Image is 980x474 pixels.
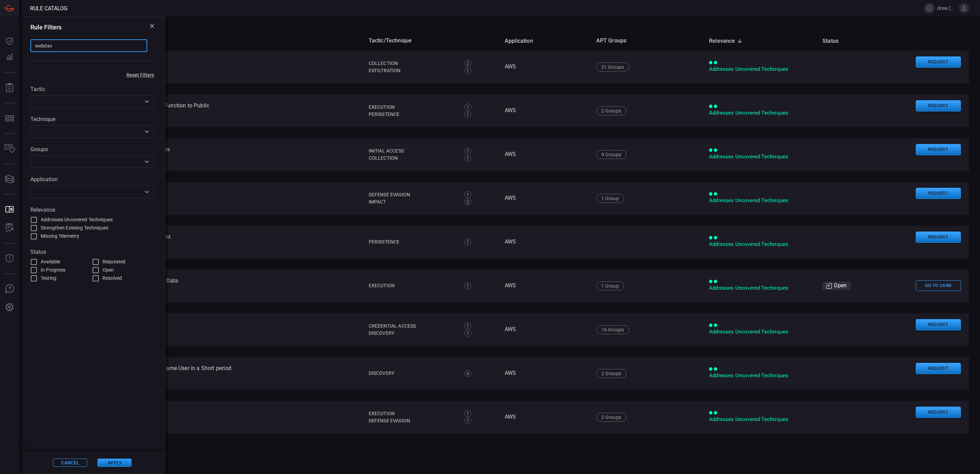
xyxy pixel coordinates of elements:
h3: Rule Filters [30,24,62,31]
div: Collection [369,60,457,67]
div: 1 [464,322,471,329]
div: Execution [369,410,457,417]
label: Application [30,176,154,183]
button: ALERT ANALYSIS [1,220,18,236]
label: Groups [30,146,154,153]
div: Discovery [369,330,457,337]
button: Threat Intelligence [1,250,18,267]
td: AWS - Multiple Enumeration Commands Used by the Same User in a Short period [27,357,363,390]
div: 1 [464,191,471,198]
div: 2 [464,198,471,205]
span: In Progress [41,266,65,274]
div: 1 [464,147,471,154]
td: AWS - ECS Task Definition Querying Credential Endpoint [27,226,363,259]
td: AWS - A File or a Mount Target Created on EFS [27,51,363,83]
button: Cancel [53,459,87,467]
div: 1 [464,330,471,337]
div: Addresses Uncovered Techniques [709,66,812,73]
td: AWS [499,357,591,390]
button: Request [916,363,961,374]
td: AWS [499,51,591,83]
div: 2 Groups [596,413,626,422]
div: 1 [464,417,471,424]
td: AWS - IAM Assume Role Policy Brute Force [27,313,363,346]
div: 1 Group [596,194,624,203]
div: Addresses Uncovered Techniques [709,197,812,204]
div: Execution [369,104,457,111]
button: Inventory [1,141,18,157]
div: Defense Evasion [369,417,457,424]
button: Reports [1,80,18,96]
button: Ask Us A Question [1,281,18,297]
button: MITRE - Detection Posture [1,110,18,127]
div: Open [822,282,851,290]
td: AWS - Concurrent Sessions From Different IP Addresses [27,138,363,171]
td: AWS [499,401,591,434]
td: AWS [499,94,591,127]
button: Go To Card [916,280,961,291]
div: Persistence [369,238,457,246]
button: Rule Catalog [1,201,18,218]
button: Open [142,187,152,197]
div: Discovery [369,370,457,377]
div: 9 Groups [596,150,626,159]
label: Technique [30,116,154,122]
td: AWS [499,313,591,346]
span: Rule Catalog [30,5,68,12]
div: Credential Access [369,322,457,330]
div: Addresses Uncovered Techniques [709,109,812,117]
td: AWS [499,138,591,171]
div: 2 [464,60,471,67]
div: 1 [464,155,471,161]
div: Addresses Uncovered Techniques [709,241,812,248]
button: Request [916,319,961,330]
input: Search for keyword [30,39,147,52]
span: Relevance [709,37,744,45]
div: 1 [464,239,471,246]
button: Cards [1,171,18,187]
div: Impact [369,198,457,206]
div: Addresses Uncovered Techniques [709,416,812,423]
div: 2 Groups [596,369,626,378]
button: Request [916,56,961,68]
span: drew.[PERSON_NAME] [937,5,956,11]
span: Addresses Uncovered Techniques [41,216,113,223]
div: Defense Evasion [369,191,457,198]
div: Initial Access [369,147,457,155]
div: Exfiltration [369,67,457,74]
div: Addresses Uncovered Techniques [709,328,812,335]
div: Execution [369,282,457,289]
button: Dashboard [1,33,18,49]
th: Tactic/Technique [363,31,499,51]
button: Open [142,97,152,106]
div: 6 [464,370,471,377]
td: AWS [499,269,591,302]
div: 16 Groups [596,325,629,334]
td: AWS - An Attempt was Made to Modify AWS Lambda Function to Public [27,94,363,127]
button: Request [916,407,961,418]
button: Open [142,157,152,167]
button: Request [916,188,961,199]
div: 1 [464,67,471,74]
span: Application [505,37,542,45]
span: Missing Telemetry [41,233,79,240]
td: AWS - EC2 Encryption Disabled by Default [27,182,363,215]
span: Resolved [103,275,122,282]
div: Addresses Uncovered Techniques [709,372,812,379]
div: 1 [464,410,471,417]
button: Apply [97,459,132,467]
div: 1 [464,104,471,110]
button: Request [916,232,961,243]
div: Addresses Uncovered Techniques [709,153,812,160]
div: Addresses Uncovered Techniques [709,285,812,292]
td: AWS - New CloudShell Environment Created [27,401,363,434]
button: Reset Filters [115,72,165,78]
label: Tactic [30,86,154,92]
td: AWS [499,226,591,259]
span: Testing [41,275,56,282]
label: Status [30,249,154,255]
span: Requested [103,258,125,265]
div: 2 Groups [596,106,626,115]
td: AWS - Executing Commands on EC2 Instance via User Data [27,269,363,302]
button: Request [916,144,961,155]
